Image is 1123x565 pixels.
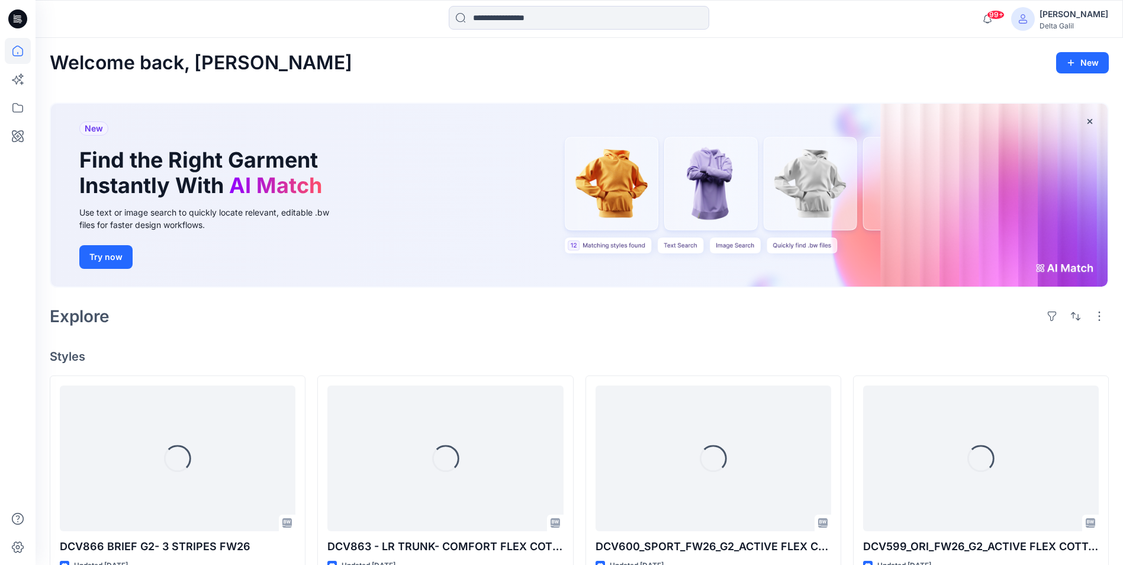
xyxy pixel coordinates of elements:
p: DCV863 - LR TRUNK- COMFORT FLEX COTTON 3 STRIPES FW26 [327,538,563,555]
p: DCV866 BRIEF G2- 3 STRIPES FW26 [60,538,295,555]
button: Try now [79,245,133,269]
div: Delta Galil [1040,21,1108,30]
button: New [1056,52,1109,73]
span: New [85,121,103,136]
div: Use text or image search to quickly locate relevant, editable .bw files for faster design workflows. [79,206,346,231]
span: AI Match [229,172,322,198]
h2: Welcome back, [PERSON_NAME] [50,52,352,74]
span: 99+ [987,10,1005,20]
h2: Explore [50,307,110,326]
p: DCV600_SPORT_FW26_G2_ACTIVE FLEX COTTON_BRIEF [596,538,831,555]
p: DCV599_ORI_FW26_G2_ACTIVE FLEX COTTON_BB [863,538,1099,555]
h4: Styles [50,349,1109,364]
svg: avatar [1018,14,1028,24]
h1: Find the Right Garment Instantly With [79,147,328,198]
div: [PERSON_NAME] [1040,7,1108,21]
